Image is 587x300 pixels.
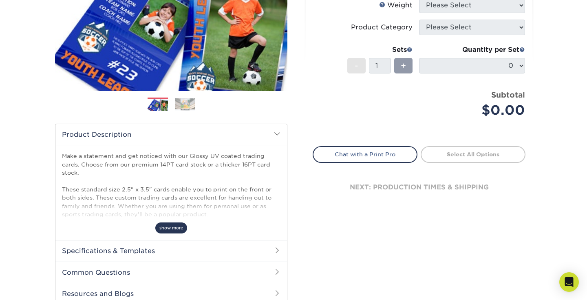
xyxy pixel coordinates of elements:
h2: Specifications & Templates [55,240,287,261]
a: Select All Options [421,146,525,162]
img: Trading Cards 02 [175,98,195,111]
div: Open Intercom Messenger [559,272,579,292]
iframe: Google Customer Reviews [2,275,69,297]
div: next: production times & shipping [313,163,525,212]
a: Chat with a Print Pro [313,146,417,162]
span: show more [155,222,187,233]
h2: Product Description [55,124,287,145]
div: Sets [347,45,413,55]
img: Trading Cards 01 [148,98,168,112]
strong: Subtotal [491,90,525,99]
span: + [401,60,406,72]
div: Quantity per Set [419,45,525,55]
p: Make a statement and get noticed with our Glossy UV coated trading cards. Choose from our premium... [62,152,280,252]
div: $0.00 [425,100,525,120]
div: Weight [379,0,413,10]
div: Product Category [351,22,413,32]
h2: Common Questions [55,262,287,283]
span: - [355,60,358,72]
